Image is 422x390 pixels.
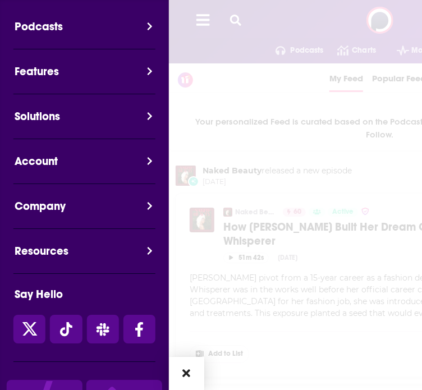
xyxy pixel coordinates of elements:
[3,198,172,228] button: Company
[3,153,172,183] button: Account
[3,242,172,273] button: Resources
[3,108,172,139] button: Solutions
[3,287,154,301] div: Say Hello
[3,18,172,49] button: Podcasts
[3,63,172,94] button: Features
